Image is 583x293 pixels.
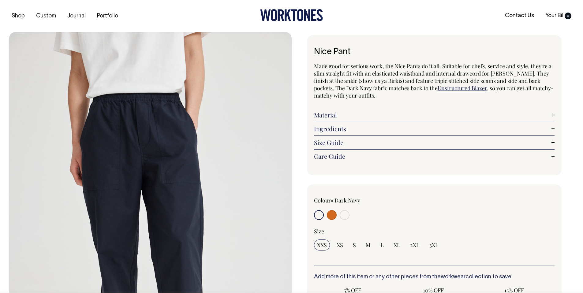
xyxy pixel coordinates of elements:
span: 0 [565,13,571,19]
h1: Nice Pant [314,47,555,57]
span: S [353,241,356,249]
span: 2XL [410,241,420,249]
span: XS [337,241,343,249]
input: 3XL [426,239,442,250]
div: Colour [314,197,410,204]
a: Care Guide [314,153,555,160]
input: 2XL [407,239,423,250]
a: Ingredients [314,125,555,132]
a: Contact Us [503,11,536,21]
a: workwear [441,274,465,280]
input: L [377,239,387,250]
input: M [363,239,374,250]
a: Custom [34,11,58,21]
a: Material [314,111,555,119]
h6: Add more of this item or any other pieces from the collection to save [314,274,555,280]
input: XS [334,239,346,250]
a: Size Guide [314,139,555,146]
a: Portfolio [95,11,121,21]
input: XXS [314,239,330,250]
a: Unstructured Blazer [438,84,487,92]
input: S [350,239,359,250]
span: L [380,241,384,249]
label: Dark Navy [334,197,360,204]
span: • [331,197,333,204]
div: Size [314,228,555,235]
span: XL [394,241,400,249]
a: Journal [65,11,88,21]
span: 3XL [429,241,439,249]
span: , so you can get all matchy-matchy with your outfits. [314,84,554,99]
a: Shop [9,11,27,21]
span: Made good for serious work, the Nice Pants do it all. Suitable for chefs, service and style, they... [314,62,551,92]
a: Your Bill0 [543,11,574,21]
span: M [366,241,371,249]
input: XL [391,239,403,250]
span: XXS [317,241,327,249]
